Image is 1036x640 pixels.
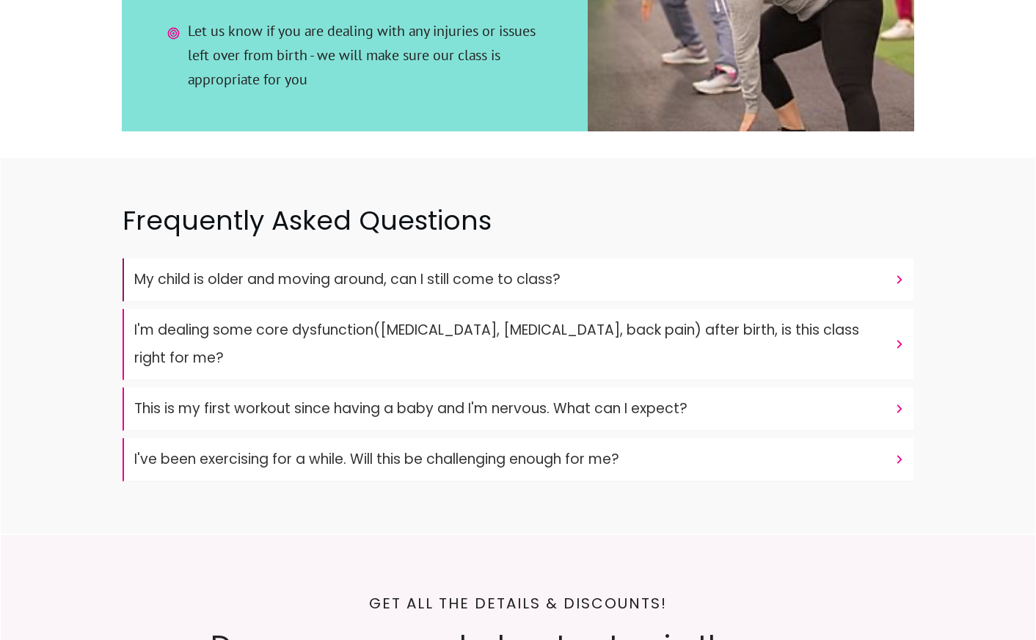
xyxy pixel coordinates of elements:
font: I've been exercising for a while. Will this be challenging enough for me? [134,449,619,469]
p: Get all the details & discounts! [123,591,913,617]
font: This is my first workout since having a baby and I'm nervous. What can I expect? [134,399,687,418]
span: Let us know if you are dealing with any injuries or issues left over from birth - we will make su... [188,19,550,92]
h2: Frequently Asked Questions [123,203,913,257]
font: I'm dealing some core dysfunction([MEDICAL_DATA], [MEDICAL_DATA], back pain) after birth, is this... [134,320,859,368]
font: My child is older and moving around, can I still come to class? [134,269,561,289]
